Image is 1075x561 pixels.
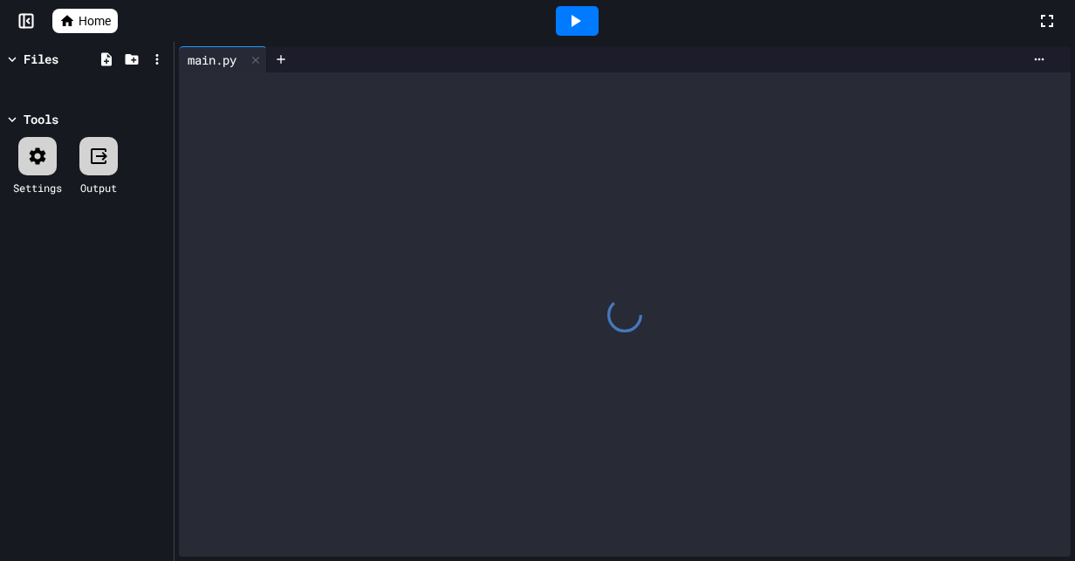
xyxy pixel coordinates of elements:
iframe: chat widget [1002,491,1058,544]
iframe: chat widget [930,415,1058,489]
div: Tools [24,110,58,128]
div: main.py [179,51,245,69]
span: Home [79,12,111,30]
div: Output [80,180,117,195]
div: Files [24,50,58,68]
a: Home [52,9,118,33]
div: Settings [13,180,62,195]
div: main.py [179,46,267,72]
